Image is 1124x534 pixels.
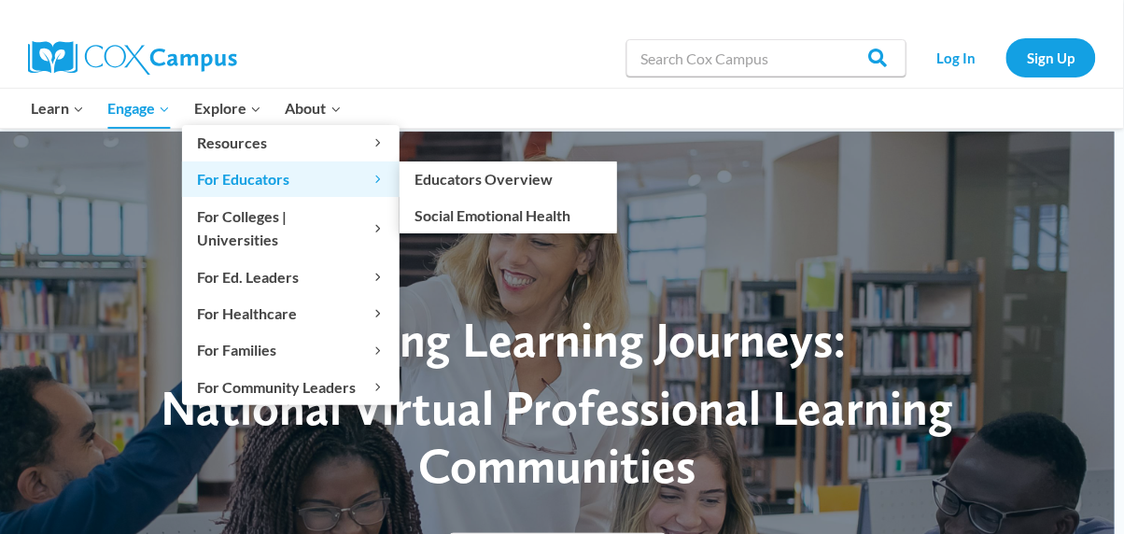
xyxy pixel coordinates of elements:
[916,38,1096,77] nav: Secondary Navigation
[19,89,96,128] button: Child menu of Learn
[28,41,237,75] img: Cox Campus
[182,125,400,161] button: Child menu of Resources
[274,89,354,128] button: Child menu of About
[182,332,400,368] button: Child menu of For Families
[1006,38,1096,77] a: Sign Up
[96,89,183,128] button: Child menu of Engage
[19,89,353,128] nav: Primary Navigation
[269,310,847,369] span: Yearlong Learning Journeys:
[182,162,400,197] button: Child menu of For Educators
[916,38,997,77] a: Log In
[400,162,617,197] a: Educators Overview
[182,259,400,294] button: Child menu of For Ed. Leaders
[182,198,400,258] button: Child menu of For Colleges | Universities
[182,296,400,331] button: Child menu of For Healthcare
[161,378,954,495] span: National Virtual Professional Learning Communities
[626,39,906,77] input: Search Cox Campus
[400,197,617,232] a: Social Emotional Health
[182,89,274,128] button: Child menu of Explore
[182,369,400,404] button: Child menu of For Community Leaders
